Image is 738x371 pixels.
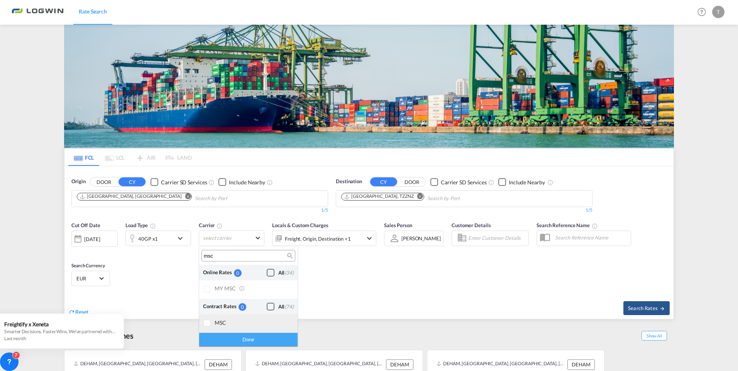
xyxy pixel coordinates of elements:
[215,319,291,326] div: MSC
[203,303,239,310] div: Contract Rates
[286,253,292,259] md-icon: icon-magnify
[267,303,294,310] md-checkbox: Checkbox No Ink
[199,333,298,346] div: Done
[284,270,294,276] span: (34)
[203,269,234,277] div: Online Rates
[215,285,291,292] div: MY MSC
[278,303,294,310] div: All
[284,304,294,310] span: (74)
[278,269,294,276] div: All
[234,269,242,277] div: 0
[239,285,246,292] md-icon: s18 icon-information-outline
[239,303,246,311] div: 0
[267,269,294,277] md-checkbox: Checkbox No Ink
